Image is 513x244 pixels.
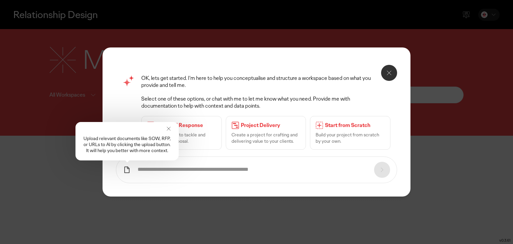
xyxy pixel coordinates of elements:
p: Project Delivery [241,122,301,129]
p: Start from Scratch [325,122,385,129]
p: Create a space to tackle and respond to proposal. [147,132,216,144]
p: Build your project from scratch by your own. [316,132,385,144]
p: Create a project for crafting and delivering value to your clients. [231,132,301,144]
p: Select one of these options, or chat with me to let me know what you need. Provide me with docume... [141,96,390,110]
p: Upload relevant documents like SOW, RFP, or URLs to AI by clicking the upload button. It will hel... [82,135,172,154]
p: Proposal Response [156,122,216,129]
p: OK, lets get started. I’m here to help you conceptualise and structure a workspace based on what ... [141,75,390,89]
